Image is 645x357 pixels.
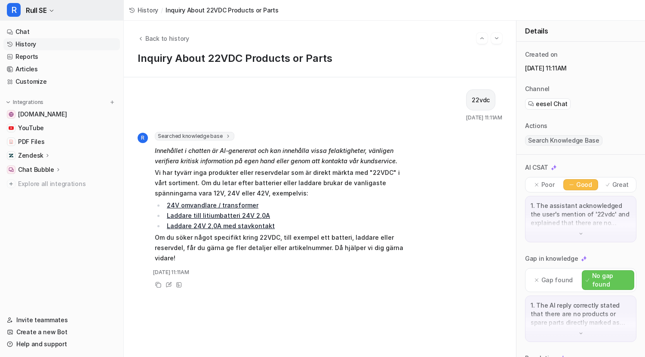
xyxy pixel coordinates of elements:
img: YouTube [9,125,14,131]
img: Zendesk [9,153,14,158]
img: menu_add.svg [109,99,115,105]
p: Created on [525,50,558,59]
a: www.rull.se[DOMAIN_NAME] [3,108,120,120]
a: Create a new Bot [3,326,120,338]
a: Laddare till litiumbatteri 24V 2,0A [167,212,270,219]
p: Channel [525,85,550,93]
button: Go to previous session [476,33,488,44]
p: Actions [525,122,547,130]
img: Previous session [479,34,485,42]
a: Articles [3,63,120,75]
a: Invite teammates [3,314,120,326]
span: Searched knowledge base [155,132,234,140]
p: 1. The AI reply correctly stated that there are no products or spare parts directly marked as '22... [531,301,631,327]
a: History [3,38,120,50]
img: down-arrow [578,330,584,336]
button: Back to history [138,34,189,43]
p: Om du söker något specifikt kring 22VDC, till exempel ett batteri, laddare eller reservdel, får d... [155,232,406,263]
p: Vi har tyvärr inga produkter eller reservdelar som är direkt märkta med "22VDC" i vårt sortiment.... [155,168,406,198]
span: [DOMAIN_NAME] [18,110,67,119]
span: Back to history [145,34,189,43]
p: Great [612,180,629,189]
span: Search Knowledge Base [525,135,602,146]
span: [DATE] 11:11AM [153,269,189,276]
div: Details [516,21,645,42]
img: Chat Bubble [9,167,14,172]
img: expand menu [5,99,11,105]
a: Help and support [3,338,120,350]
span: Inquiry About 22VDC Products or Parts [166,6,279,15]
button: Go to next session [491,33,502,44]
span: / [161,6,163,15]
span: R [7,3,21,17]
img: down-arrow [578,231,584,237]
a: Reports [3,51,120,63]
a: Laddare 24V 2,0A med stavkontakt [167,222,275,229]
a: Customize [3,76,120,88]
a: History [129,6,158,15]
img: PDF Files [9,139,14,144]
p: [DATE] 11:11AM [525,64,636,73]
img: Next session [494,34,500,42]
h1: Inquiry About 22VDC Products or Parts [138,52,502,65]
p: Integrations [13,99,43,106]
a: PDF FilesPDF Files [3,136,120,148]
p: Poor [541,180,555,189]
img: eeselChat [528,101,534,107]
span: Explore all integrations [18,177,117,191]
em: Innehållet i chatten är AI-genererat och kan innehålla vissa felaktigheter, vänligen verifiera kr... [155,147,397,165]
span: Rull SE [26,4,46,16]
p: No gap found [592,272,630,289]
p: 22vdc [472,95,490,105]
p: AI CSAT [525,163,548,172]
a: eesel Chat [528,100,568,108]
span: [DATE] 11:11AM [466,114,502,122]
span: eesel Chat [536,100,568,108]
span: R [138,133,148,143]
p: Gap found [541,276,573,284]
a: Explore all integrations [3,178,120,190]
p: Zendesk [18,151,43,160]
span: YouTube [18,124,44,132]
p: 1. The assistant acknowledged the user's mention of '22vdc' and explained that there are no produ... [531,201,631,227]
a: 24V omvandlare / transformer [167,201,258,209]
button: Integrations [3,98,46,107]
a: Chat [3,26,120,38]
span: History [138,6,158,15]
img: www.rull.se [9,112,14,117]
p: Chat Bubble [18,165,54,174]
p: Gap in knowledge [525,254,578,263]
p: Good [576,180,592,189]
img: explore all integrations [7,180,15,188]
a: YouTubeYouTube [3,122,120,134]
span: PDF Files [18,137,44,146]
